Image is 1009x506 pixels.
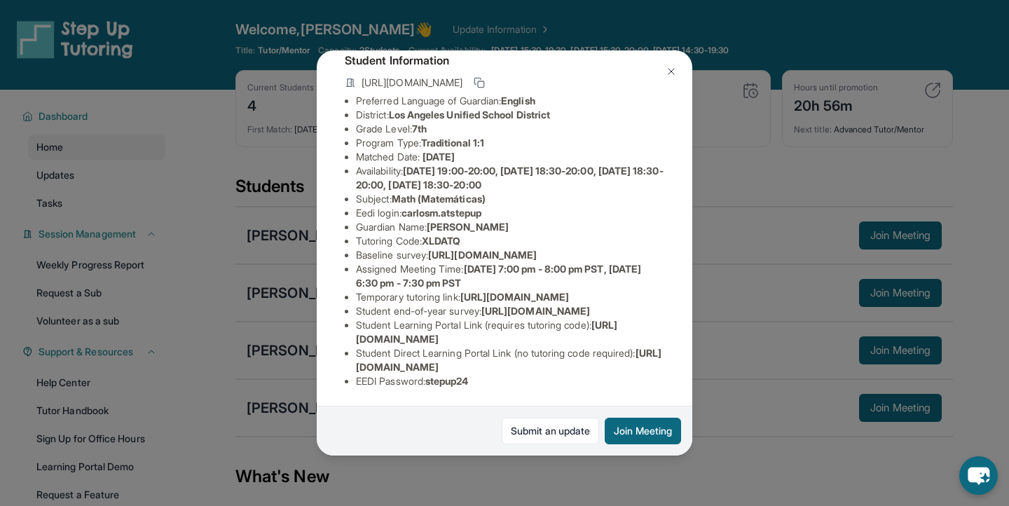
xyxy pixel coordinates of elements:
[356,234,664,248] li: Tutoring Code :
[428,249,537,261] span: [URL][DOMAIN_NAME]
[422,235,460,247] span: XLDATQ
[356,192,664,206] li: Subject :
[356,304,664,318] li: Student end-of-year survey :
[356,206,664,220] li: Eedi login :
[356,164,664,192] li: Availability:
[356,150,664,164] li: Matched Date:
[356,122,664,136] li: Grade Level:
[345,52,664,69] h4: Student Information
[356,108,664,122] li: District:
[362,76,462,90] span: [URL][DOMAIN_NAME]
[501,95,535,107] span: English
[356,165,664,191] span: [DATE] 19:00-20:00, [DATE] 18:30-20:00, [DATE] 18:30-20:00, [DATE] 18:30-20:00
[356,290,664,304] li: Temporary tutoring link :
[356,346,664,374] li: Student Direct Learning Portal Link (no tutoring code required) :
[356,248,664,262] li: Baseline survey :
[356,374,664,388] li: EEDI Password :
[392,193,486,205] span: Math (Matemáticas)
[425,375,469,387] span: stepup24
[666,66,677,77] img: Close Icon
[356,262,664,290] li: Assigned Meeting Time :
[959,456,998,495] button: chat-button
[471,74,488,91] button: Copy link
[401,207,481,219] span: carlosm.atstepup
[356,318,664,346] li: Student Learning Portal Link (requires tutoring code) :
[389,109,550,121] span: Los Angeles Unified School District
[356,220,664,234] li: Guardian Name :
[412,123,427,135] span: 7th
[502,418,599,444] a: Submit an update
[460,291,569,303] span: [URL][DOMAIN_NAME]
[605,418,681,444] button: Join Meeting
[356,136,664,150] li: Program Type:
[421,137,484,149] span: Traditional 1:1
[356,94,664,108] li: Preferred Language of Guardian:
[423,151,455,163] span: [DATE]
[481,305,590,317] span: [URL][DOMAIN_NAME]
[427,221,509,233] span: [PERSON_NAME]
[356,263,641,289] span: [DATE] 7:00 pm - 8:00 pm PST, [DATE] 6:30 pm - 7:30 pm PST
